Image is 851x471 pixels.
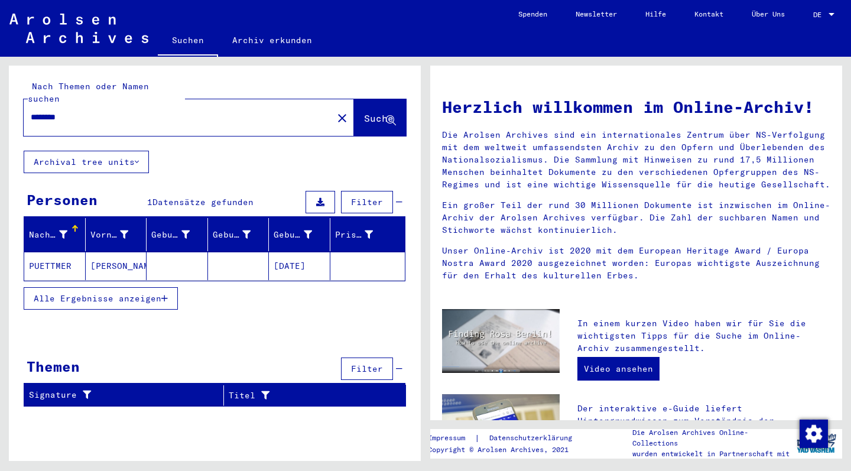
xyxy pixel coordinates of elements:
div: Geburtsdatum [274,229,312,241]
a: Datenschutzerklärung [480,432,586,444]
div: | [428,432,586,444]
div: Vorname [90,225,147,244]
span: Filter [351,363,383,374]
div: Prisoner # [335,229,373,241]
mat-header-cell: Geburt‏ [208,218,269,251]
div: Themen [27,356,80,377]
a: Video ansehen [577,357,660,381]
div: Nachname [29,229,67,241]
div: Prisoner # [335,225,391,244]
img: video.jpg [442,309,560,373]
mat-cell: PUETTMER [24,252,86,280]
div: Geburtsname [151,225,207,244]
p: wurden entwickelt in Partnerschaft mit [632,449,791,459]
div: Signature [29,386,223,405]
div: Titel [229,389,376,402]
p: Copyright © Arolsen Archives, 2021 [428,444,586,455]
mat-cell: [PERSON_NAME] [86,252,147,280]
span: Suche [364,112,394,124]
a: Archiv erkunden [218,26,326,54]
mat-header-cell: Vorname [86,218,147,251]
mat-header-cell: Nachname [24,218,86,251]
mat-header-cell: Geburtsname [147,218,208,251]
img: Arolsen_neg.svg [9,14,148,43]
mat-header-cell: Geburtsdatum [269,218,330,251]
mat-cell: [DATE] [269,252,330,280]
a: Impressum [428,432,475,444]
div: Zustimmung ändern [799,419,827,447]
p: In einem kurzen Video haben wir für Sie die wichtigsten Tipps für die Suche im Online-Archiv zusa... [577,317,830,355]
button: Clear [330,106,354,129]
span: Alle Ergebnisse anzeigen [34,293,161,304]
div: Geburt‏ [213,225,269,244]
div: Nachname [29,225,85,244]
mat-label: Nach Themen oder Namen suchen [28,81,149,104]
p: Die Arolsen Archives Online-Collections [632,427,791,449]
p: Die Arolsen Archives sind ein internationales Zentrum über NS-Verfolgung mit dem weltweit umfasse... [442,129,830,191]
div: Signature [29,389,209,401]
button: Suche [354,99,406,136]
span: Datensätze gefunden [152,197,254,207]
div: Personen [27,189,98,210]
mat-header-cell: Prisoner # [330,218,405,251]
div: Geburtsdatum [274,225,330,244]
button: Archival tree units [24,151,149,173]
span: 1 [147,197,152,207]
p: Ein großer Teil der rund 30 Millionen Dokumente ist inzwischen im Online-Archiv der Arolsen Archi... [442,199,830,236]
h1: Herzlich willkommen im Online-Archiv! [442,95,830,119]
div: Titel [229,386,391,405]
span: Filter [351,197,383,207]
a: Suchen [158,26,218,57]
button: Filter [341,191,393,213]
span: DE [813,11,826,19]
div: Geburt‏ [213,229,251,241]
button: Alle Ergebnisse anzeigen [24,287,178,310]
img: Zustimmung ändern [800,420,828,448]
mat-icon: close [335,111,349,125]
div: Vorname [90,229,129,241]
button: Filter [341,358,393,380]
img: yv_logo.png [794,428,839,458]
div: Geburtsname [151,229,190,241]
p: Unser Online-Archiv ist 2020 mit dem European Heritage Award / Europa Nostra Award 2020 ausgezeic... [442,245,830,282]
